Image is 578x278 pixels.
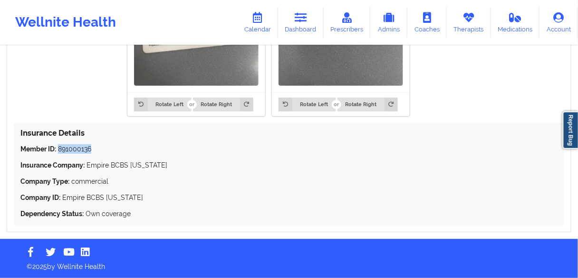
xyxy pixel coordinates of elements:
button: Rotate Right [337,98,398,111]
a: Prescribers [324,7,371,38]
button: Rotate Left [134,98,191,111]
strong: Insurance Company: [20,161,85,169]
p: commercial [20,177,558,186]
p: Empire BCBS [US_STATE] [20,160,558,170]
button: Rotate Left [279,98,336,111]
p: Own coverage [20,209,558,218]
a: Medications [491,7,540,38]
strong: Member ID: [20,145,56,153]
p: Empire BCBS [US_STATE] [20,193,558,202]
a: Coaches [407,7,447,38]
h4: Insurance Details [20,129,558,138]
a: Calendar [237,7,278,38]
a: Account [539,7,578,38]
strong: Dependency Status: [20,210,84,218]
p: © 2025 by Wellnite Health [20,255,558,271]
p: 891000136 [20,144,558,154]
strong: Company ID: [20,194,60,201]
strong: Company Type: [20,178,69,185]
a: Report Bug [563,111,578,149]
a: Therapists [447,7,491,38]
button: Rotate Right [193,98,253,111]
a: Admins [370,7,407,38]
a: Dashboard [278,7,324,38]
